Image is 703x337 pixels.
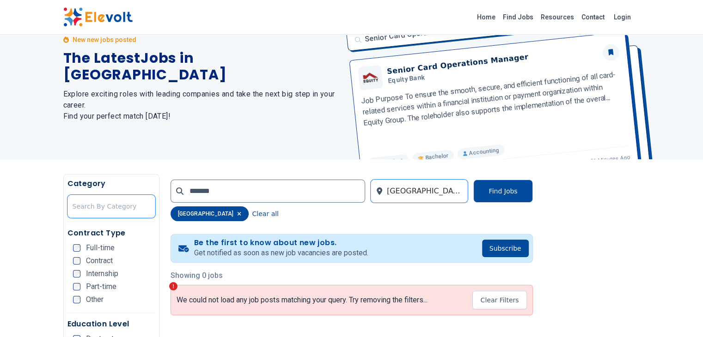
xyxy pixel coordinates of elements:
p: New new jobs posted [73,35,136,44]
h1: The Latest Jobs in [GEOGRAPHIC_DATA] [63,50,341,83]
span: Contract [86,257,113,265]
img: Elevolt [63,7,133,27]
p: Showing 0 jobs [171,270,533,281]
h5: Contract Type [67,228,155,239]
button: Clear Filters [472,291,526,309]
input: Internship [73,270,80,277]
input: Other [73,296,80,303]
div: [GEOGRAPHIC_DATA] [171,206,249,221]
button: Clear all [252,206,279,221]
input: Part-time [73,283,80,290]
span: Full-time [86,244,115,252]
h2: Explore exciting roles with leading companies and take the next big step in your career. Find you... [63,89,341,122]
a: Resources [537,10,578,24]
a: Contact [578,10,608,24]
span: Internship [86,270,118,277]
h5: Category [67,178,155,189]
span: Other [86,296,104,303]
button: Subscribe [482,240,529,257]
p: Get notified as soon as new job vacancies are posted. [194,247,368,259]
iframe: Chat Widget [657,293,703,337]
span: Part-time [86,283,116,290]
input: Full-time [73,244,80,252]
a: Find Jobs [499,10,537,24]
a: Home [473,10,499,24]
a: Login [608,8,636,26]
h5: Education Level [67,319,155,330]
input: Contract [73,257,80,265]
button: Find Jobs [473,180,532,203]
p: We could not load any job posts matching your query. Try removing the filters... [177,295,428,305]
h4: Be the first to know about new jobs. [194,238,368,247]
